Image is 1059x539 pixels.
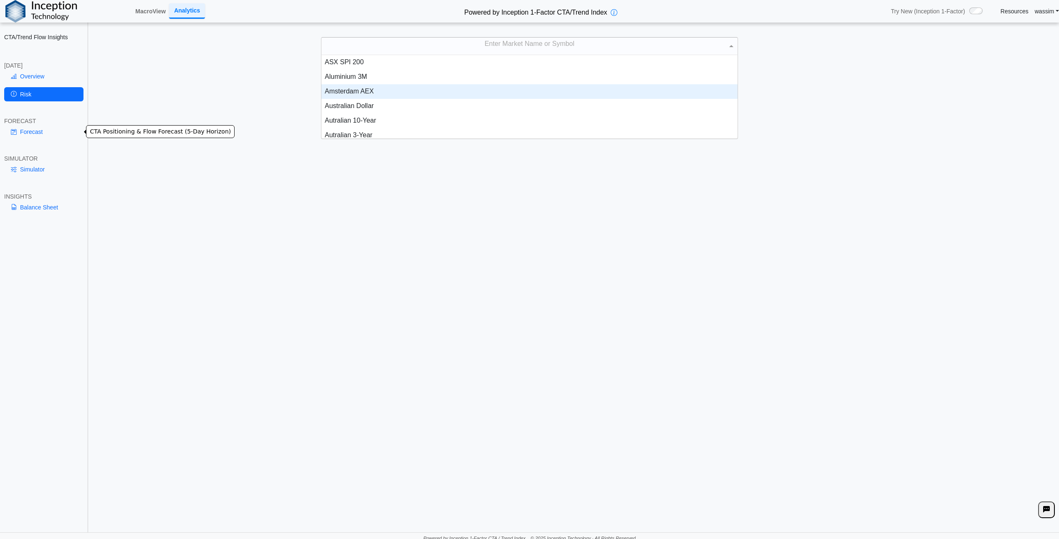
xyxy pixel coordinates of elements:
div: CTA Positioning & Flow Forecast (5-Day Horizon) [86,125,235,138]
a: wassim [1035,8,1059,15]
div: Australian Dollar [321,99,738,113]
div: INSIGHTS [4,193,83,200]
a: Analytics [169,3,205,19]
a: Forecast [4,125,83,139]
div: FORECAST [4,117,83,125]
div: grid [321,55,738,139]
div: [DATE] [4,62,83,69]
div: Enter Market Name or Symbol [321,38,738,55]
div: Aluminium 3M [321,70,738,84]
div: Amsterdam AEX [321,84,738,99]
a: Resources [1001,8,1029,15]
h2: CTA/Trend Flow Insights [4,33,83,41]
a: Overview [4,69,83,83]
div: Autralian 10-Year [321,113,738,128]
h5: CTA Expected Flow [DATE] Under Defined EOD Market Scenarios [94,79,1054,84]
div: ASX SPI 200 [321,55,738,70]
div: Autralian 3-Year [321,128,738,143]
a: Balance Sheet [4,200,83,214]
span: Try New (Inception 1-Factor) [891,8,965,15]
h2: Powered by Inception 1-Factor CTA/Trend Index [461,5,610,17]
a: Simulator [4,162,83,176]
div: SIMULATOR [4,155,83,162]
a: MacroView [132,4,169,18]
a: Risk [4,87,83,101]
